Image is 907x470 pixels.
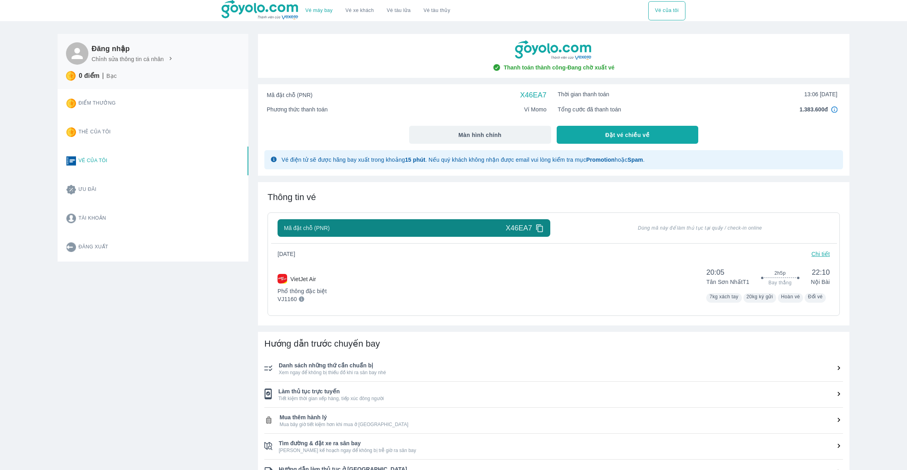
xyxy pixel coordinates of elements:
[279,369,843,376] span: Xem ngay để không bị thiếu đồ khi ra sân bay nhé
[781,294,800,299] span: Hoàn vé
[346,8,374,14] a: Vé xe khách
[586,157,615,163] strong: Promotion
[66,71,76,81] img: star
[66,185,76,194] img: promotion
[306,8,333,14] a: Vé máy bay
[405,157,426,163] strong: 15 phút
[278,295,297,303] p: VJ1160
[66,242,76,252] img: logout
[278,387,843,395] span: Làm thủ tục trực tuyến
[60,118,204,147] button: Thẻ của tôi
[267,91,312,99] span: Mã đặt chỗ (PNR)
[279,361,843,369] span: Danh sách những thứ cần chuẩn bị
[280,421,843,428] span: Mua bây giờ tiết kiệm hơn khi mua ở [GEOGRAPHIC_DATA]
[774,270,785,276] span: 2h5p
[799,105,828,113] span: 1.383.600đ
[709,294,738,299] span: 7kg xách tay
[648,1,685,20] div: choose transportation mode
[58,89,248,262] div: Card thong tin user
[60,147,204,175] button: Vé của tôi
[558,105,621,113] span: Tổng cước đã thanh toán
[264,442,272,450] img: ic_checklist
[506,223,532,233] span: X46EA7
[280,413,843,421] span: Mua thêm hành lý
[458,131,501,139] span: Màn hình chính
[811,250,830,258] p: Chi tiết
[282,157,645,163] span: Vé điện tử sẽ được hãng bay xuất trong khoảng . Nếu quý khách không nhận được email vui lòng kiểm...
[60,233,204,262] button: Đăng xuất
[417,1,457,20] button: Vé tàu thủy
[106,72,117,80] p: Bạc
[570,225,830,231] span: Dùng mã này để làm thủ tục tại quầy / check-in online
[747,294,773,299] span: 20kg ký gửi
[515,40,593,60] img: goyolo-logo
[557,126,699,144] button: Đặt vé chiều về
[811,278,830,286] p: Nội Bài
[264,416,273,424] img: ic_checklist
[831,106,837,113] img: in4
[278,250,302,258] span: [DATE]
[279,439,843,447] span: Tìm đường & đặt xe ra sân bay
[284,224,330,232] span: Mã đặt chỗ (PNR)
[804,90,837,98] span: 13:06 [DATE]
[92,55,164,63] p: Chỉnh sửa thông tin cá nhân
[264,339,380,349] span: Hướng dẫn trước chuyến bay
[66,99,76,108] img: star
[92,44,174,54] h6: Đăng nhập
[493,63,501,71] img: check-circle
[79,72,100,80] p: 0 điểm
[290,275,316,283] p: VietJet Air
[648,1,685,20] button: Vé của tôi
[706,278,749,286] p: Tân Sơn Nhất T1
[605,131,649,139] span: Đặt vé chiều về
[264,365,272,371] img: ic_checklist
[60,175,204,204] button: Ưu đãi
[60,204,204,233] button: Tài khoản
[66,127,76,137] img: star
[811,268,830,277] span: 22:10
[409,126,551,144] button: Màn hình chính
[520,90,547,100] span: X46EA7
[264,389,272,399] img: ic_checklist
[271,157,277,162] img: glyph
[268,192,316,202] span: Thông tin vé
[627,157,643,163] strong: Spam
[769,280,792,286] span: Bay thẳng
[299,1,457,20] div: choose transportation mode
[558,90,609,98] span: Thời gian thanh toán
[524,105,546,113] span: Ví Momo
[808,294,823,299] span: Đổi vé
[278,287,327,295] p: Phổ thông đặc biệt
[279,447,843,454] span: [PERSON_NAME] kế hoạch ngay để không bị trễ giờ ra sân bay
[66,156,76,166] img: ticket
[66,214,76,223] img: account
[503,63,614,71] span: Thanh toán thành công - Đang chờ xuất vé
[706,268,749,277] span: 20:05
[380,1,417,20] a: Vé tàu lửa
[60,89,204,118] button: Điểm thưởng
[278,395,843,402] span: Tiết kiệm thời gian xếp hàng, tiếp xúc đông người
[267,105,328,113] span: Phương thức thanh toán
